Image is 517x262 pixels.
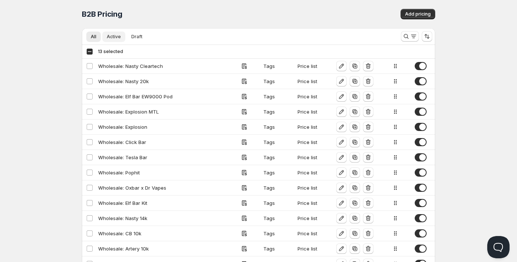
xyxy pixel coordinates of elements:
[91,34,96,40] span: All
[107,34,121,40] span: Active
[298,123,325,131] div: Price list
[487,236,510,258] iframe: Help Scout Beacon - Open
[263,93,293,100] div: Tags
[263,62,293,70] div: Tags
[298,184,325,191] div: Price list
[401,9,435,19] button: Add pricing
[263,184,293,191] div: Tags
[298,169,325,176] div: Price list
[298,230,325,237] div: Price list
[98,214,237,222] div: Wholesale: Nasty 14k
[263,214,293,222] div: Tags
[98,169,237,176] div: Wholesale: Pophit
[98,199,237,207] div: Wholesale: Elf Bar Kit
[263,154,293,161] div: Tags
[131,34,142,40] span: Draft
[263,245,293,252] div: Tags
[98,108,237,115] div: Wholesale: Explosion MTL
[98,93,237,100] div: Wholesale: Elf Bar EW9000 Pod
[98,62,237,70] div: Wholesale: Nasty Cleartech
[422,31,432,42] button: Sort the results
[98,245,237,252] div: Wholesale: Artery 10k
[98,154,237,161] div: Wholesale: Tesla Bar
[98,123,237,131] div: Wholesale: Explosion
[401,31,419,42] button: Search and filter results
[298,108,325,115] div: Price list
[263,138,293,146] div: Tags
[98,49,123,55] span: 13 selected
[263,108,293,115] div: Tags
[263,199,293,207] div: Tags
[263,230,293,237] div: Tags
[98,184,237,191] div: Wholesale: Oxbar x Dr Vapes
[98,230,237,237] div: Wholesale: CB 10k
[298,214,325,222] div: Price list
[82,10,122,19] span: B2B Pricing
[298,199,325,207] div: Price list
[405,11,431,17] span: Add pricing
[298,245,325,252] div: Price list
[98,78,237,85] div: Wholesale: Nasty 20k
[298,78,325,85] div: Price list
[263,169,293,176] div: Tags
[298,138,325,146] div: Price list
[263,78,293,85] div: Tags
[298,62,325,70] div: Price list
[263,123,293,131] div: Tags
[298,154,325,161] div: Price list
[98,138,237,146] div: Wholesale: Click Bar
[298,93,325,100] div: Price list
